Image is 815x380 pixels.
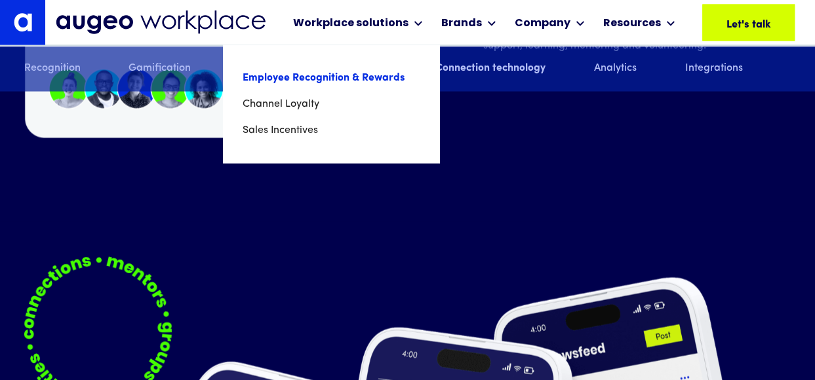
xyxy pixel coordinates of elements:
a: Sales Incentives [243,117,420,143]
nav: Workplace solutions [223,45,439,163]
div: Resources [603,16,661,31]
div: Workplace solutions [293,16,408,31]
div: Brands [441,16,482,31]
img: Augeo Workplace business unit full logo in mignight blue. [56,10,266,35]
a: Employee Recognition & Rewards [243,65,420,91]
a: Channel Loyalty [243,91,420,117]
img: Augeo's "a" monogram decorative logo in white. [14,13,32,31]
a: Let's talk [702,5,795,41]
div: Company [515,16,570,31]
